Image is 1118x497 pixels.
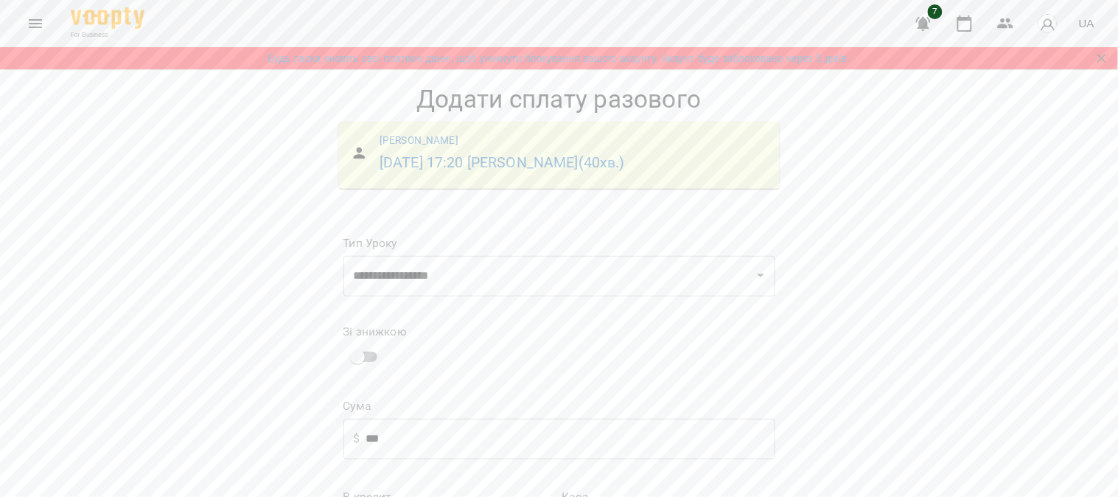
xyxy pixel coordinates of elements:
[1073,10,1100,37] button: UA
[18,6,53,41] button: Menu
[71,7,144,29] img: Voopty Logo
[71,30,144,40] span: For Business
[928,4,943,19] span: 7
[343,326,407,338] label: Зі знижкою
[268,51,850,66] a: Будь ласка оновіть свої платіжні данні, щоб уникнути блокування вашого акаунту. Акаунт буде забло...
[380,154,625,171] a: [DATE] 17:20 [PERSON_NAME](40хв.)
[1079,15,1094,31] span: UA
[1091,48,1112,69] button: Закрити сповіщення
[343,237,775,249] label: Тип Уроку
[354,430,360,448] p: $
[332,84,787,114] h1: Додати сплату разового
[1038,13,1058,34] img: avatar_s.png
[343,400,775,412] label: Сума
[380,134,458,146] a: [PERSON_NAME]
